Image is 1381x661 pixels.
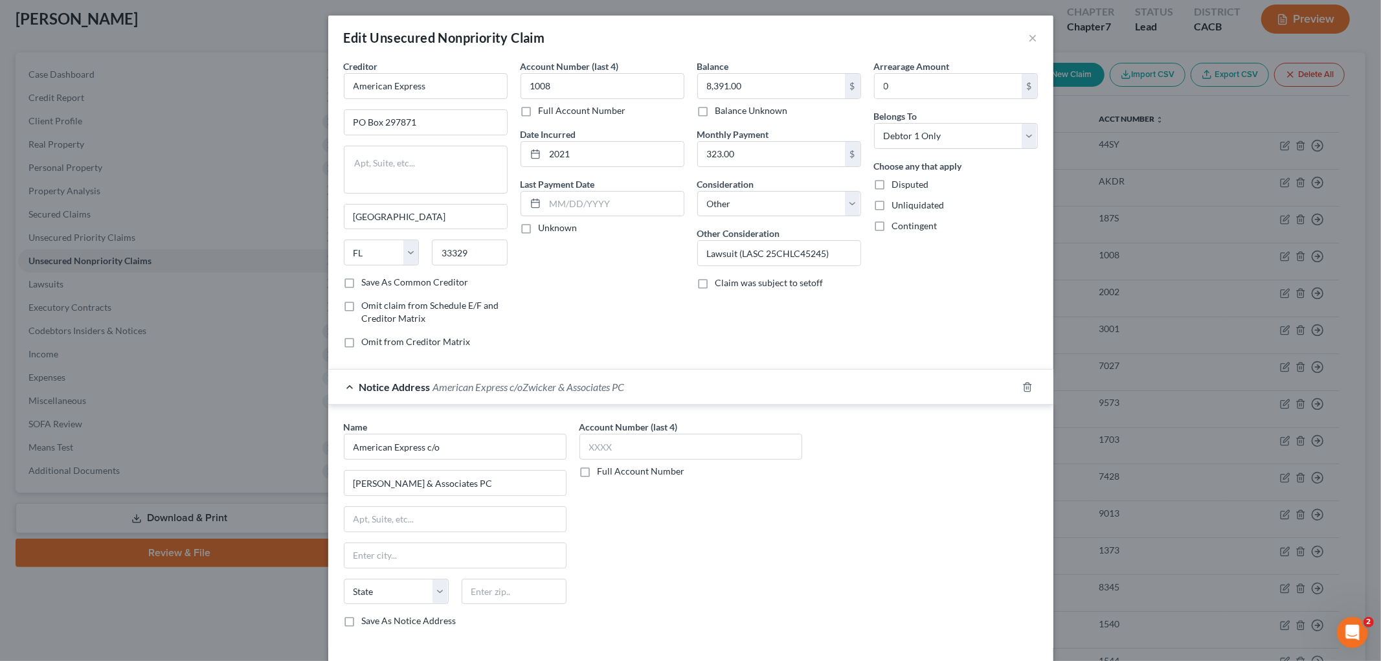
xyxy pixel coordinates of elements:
[715,104,788,117] label: Balance Unknown
[359,381,431,393] span: Notice Address
[892,179,929,190] span: Disputed
[697,177,754,191] label: Consideration
[521,177,595,191] label: Last Payment Date
[362,276,469,289] label: Save As Common Creditor
[875,74,1022,98] input: 0.00
[344,205,507,229] input: Enter city...
[545,142,684,166] input: MM/DD/YYYY
[1364,617,1374,627] span: 2
[1029,30,1038,45] button: ×
[344,28,545,47] div: Edit Unsecured Nonpriority Claim
[344,73,508,99] input: Search creditor by name...
[344,110,507,135] input: Enter address...
[874,159,962,173] label: Choose any that apply
[579,434,802,460] input: XXXX
[1337,617,1368,648] iframe: Intercom live chat
[521,73,684,99] input: XXXX
[874,111,917,122] span: Belongs To
[539,221,578,234] label: Unknown
[344,434,567,460] input: Search by name...
[845,74,860,98] div: $
[698,142,845,166] input: 0.00
[892,220,938,231] span: Contingent
[697,60,729,73] label: Balance
[362,614,456,627] label: Save As Notice Address
[698,74,845,98] input: 0.00
[344,471,566,495] input: Enter address...
[462,579,567,605] input: Enter zip..
[697,128,769,141] label: Monthly Payment
[1022,74,1037,98] div: $
[432,240,508,265] input: Enter zip...
[845,142,860,166] div: $
[697,227,780,240] label: Other Consideration
[521,60,619,73] label: Account Number (last 4)
[539,104,626,117] label: Full Account Number
[344,61,378,72] span: Creditor
[362,300,499,324] span: Omit claim from Schedule E/F and Creditor Matrix
[521,128,576,141] label: Date Incurred
[698,241,860,265] input: Specify...
[715,277,824,288] span: Claim was subject to setoff
[433,381,625,393] span: American Express c/oZwicker & Associates PC
[344,507,566,532] input: Apt, Suite, etc...
[344,421,368,432] span: Name
[344,543,566,568] input: Enter city...
[892,199,945,210] span: Unliquidated
[545,192,684,216] input: MM/DD/YYYY
[598,465,685,478] label: Full Account Number
[579,420,678,434] label: Account Number (last 4)
[874,60,950,73] label: Arrearage Amount
[362,336,471,347] span: Omit from Creditor Matrix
